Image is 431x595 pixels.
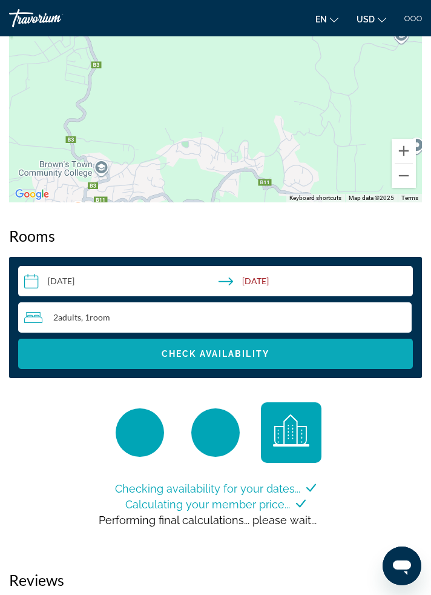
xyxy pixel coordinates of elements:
[315,10,338,28] button: Change language
[90,312,110,322] span: Room
[18,302,413,333] button: Travelers: 2 adults, 0 children
[12,187,52,202] img: Google
[392,139,416,163] button: Zoom in
[289,194,341,202] button: Keyboard shortcuts
[58,312,81,322] span: Adults
[357,10,386,28] button: Change currency
[81,313,110,322] span: , 1
[401,194,418,201] a: Terms (opens in new tab)
[9,9,100,27] a: Travorium
[162,349,269,359] span: Check Availability
[53,313,81,322] span: 2
[9,227,422,245] h2: Rooms
[383,547,421,585] iframe: Button to launch messaging window
[349,194,394,201] span: Map data ©2025
[99,514,317,527] span: Performing final calculations... please wait...
[9,571,422,589] h2: Reviews
[18,266,413,296] button: Check-in date: Oct 24, 2025 Check-out date: Oct 31, 2025
[115,482,300,495] span: Checking availability for your dates...
[18,339,413,369] button: Check Availability
[357,15,375,24] span: USD
[392,164,416,188] button: Zoom out
[18,266,413,369] div: Search widget
[315,15,327,24] span: en
[125,498,290,511] span: Calculating your member price...
[12,187,52,202] a: Open this area in Google Maps (opens a new window)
